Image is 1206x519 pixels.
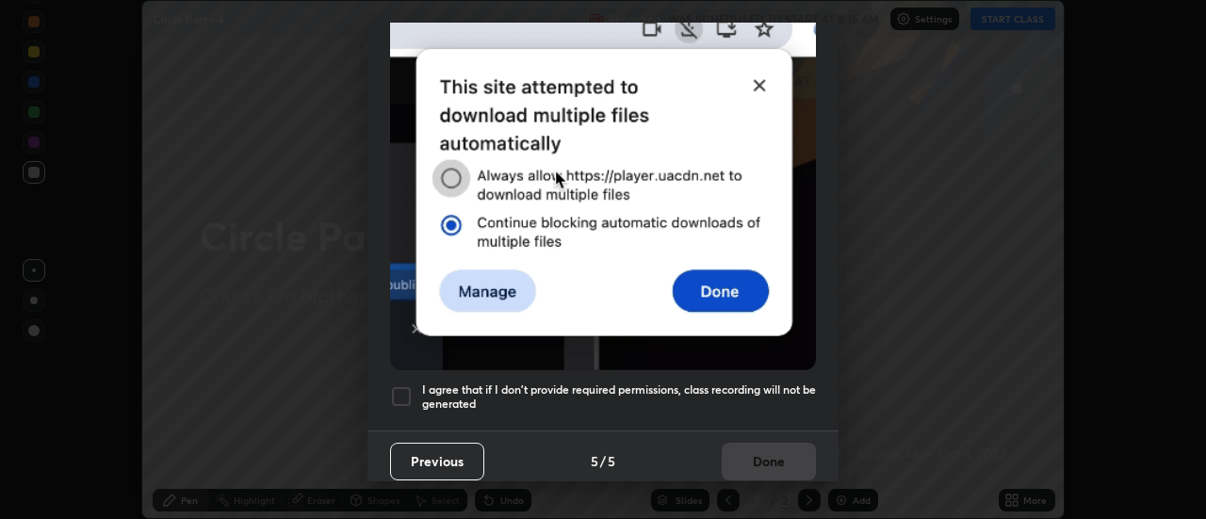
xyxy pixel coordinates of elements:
button: Previous [390,443,484,480]
h5: I agree that if I don't provide required permissions, class recording will not be generated [422,382,816,412]
h4: / [600,451,606,471]
h4: 5 [608,451,615,471]
h4: 5 [591,451,598,471]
